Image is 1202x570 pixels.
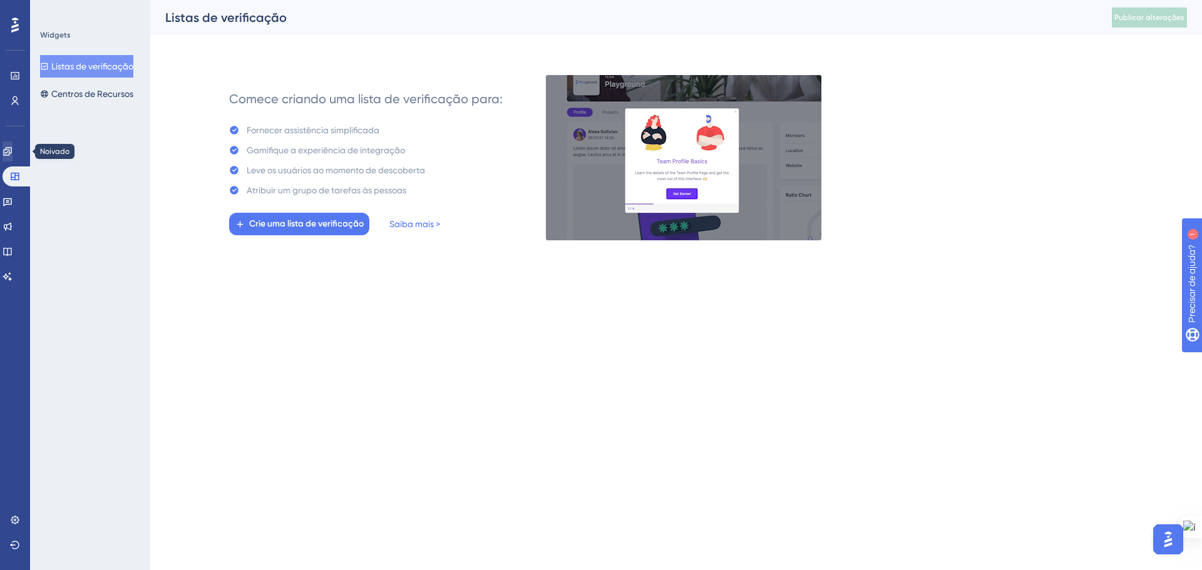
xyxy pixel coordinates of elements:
[229,213,369,235] button: Crie uma lista de verificação
[116,8,120,14] font: 1
[249,218,364,229] font: Crie uma lista de verificação
[1114,13,1184,22] font: Publicar alterações
[40,83,133,105] button: Centros de Recursos
[40,55,133,78] button: Listas de verificação
[229,91,503,106] font: Comece criando uma lista de verificação para:
[545,74,822,241] img: e28e67207451d1beac2d0b01ddd05b56.gif
[1112,8,1187,28] button: Publicar alterações
[165,10,287,25] font: Listas de verificação
[247,145,405,155] font: Gamifique a experiência de integração
[389,219,440,229] font: Saiba mais >
[389,216,440,232] a: Saiba mais >
[51,61,133,71] font: Listas de verificação
[29,6,108,15] font: Precisar de ajuda?
[51,89,133,99] font: Centros de Recursos
[1149,521,1187,558] iframe: Iniciador do Assistente de IA do UserGuiding
[40,31,71,39] font: Widgets
[247,165,425,175] font: Leve os usuários ao momento de descoberta
[247,185,406,195] font: Atribuir um grupo de tarefas às pessoas
[247,125,379,135] font: Fornecer assistência simplificada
